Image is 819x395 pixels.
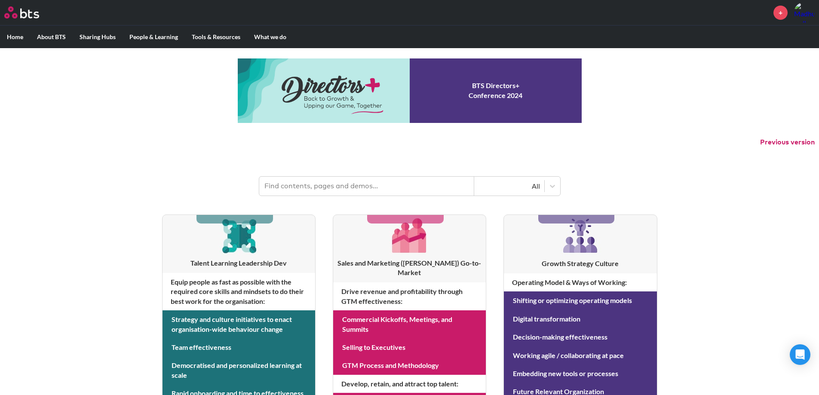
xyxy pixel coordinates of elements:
label: Tools & Resources [185,26,247,48]
div: Open Intercom Messenger [790,344,810,365]
h4: Develop, retain, and attract top talent : [333,375,486,393]
h3: Growth Strategy Culture [504,259,656,268]
a: Conference 2024 [238,58,582,123]
h4: Equip people as fast as possible with the required core skills and mindsets to do their best work... [163,273,315,310]
a: Profile [794,2,815,23]
label: About BTS [30,26,73,48]
img: [object Object] [560,215,601,256]
label: People & Learning [123,26,185,48]
div: All [479,181,540,191]
h3: Sales and Marketing ([PERSON_NAME]) Go-to-Market [333,258,486,278]
img: BTS Logo [4,6,39,18]
h4: Drive revenue and profitability through GTM effectiveness : [333,282,486,310]
label: What we do [247,26,293,48]
img: [object Object] [218,215,259,256]
a: Go home [4,6,55,18]
input: Find contents, pages and demos... [259,177,474,196]
h3: Talent Learning Leadership Dev [163,258,315,268]
img: [object Object] [389,215,430,256]
label: Sharing Hubs [73,26,123,48]
a: + [773,6,788,20]
button: Previous version [760,138,815,147]
h4: Operating Model & Ways of Working : [504,273,656,291]
img: Madhura Kulkarni [794,2,815,23]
